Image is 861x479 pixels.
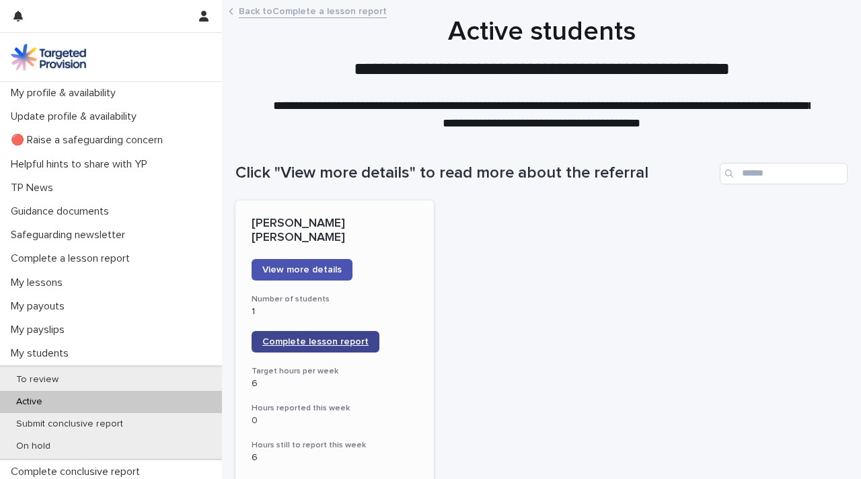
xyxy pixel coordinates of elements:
p: Guidance documents [5,205,120,218]
p: My students [5,347,79,360]
span: View more details [262,265,342,274]
h3: Number of students [252,294,418,305]
h3: Hours reported this week [252,403,418,414]
p: My payouts [5,300,75,313]
h3: Hours still to report this week [252,440,418,451]
p: Helpful hints to share with YP [5,158,158,171]
a: Complete lesson report [252,331,379,353]
img: M5nRWzHhSzIhMunXDL62 [11,44,86,71]
input: Search [720,163,848,184]
p: TP News [5,182,64,194]
p: 6 [252,452,418,464]
p: 0 [252,415,418,427]
p: [PERSON_NAME] [PERSON_NAME] [252,217,418,246]
span: Complete lesson report [262,337,369,346]
h1: Active students [235,15,848,48]
p: My lessons [5,277,73,289]
p: Safeguarding newsletter [5,229,136,242]
p: Submit conclusive report [5,418,134,430]
p: My payslips [5,324,75,336]
p: Complete conclusive report [5,466,151,478]
p: 6 [252,378,418,390]
p: My profile & availability [5,87,126,100]
p: Active [5,396,53,408]
h1: Click "View more details" to read more about the referral [235,163,714,183]
a: View more details [252,259,352,281]
p: Complete a lesson report [5,252,141,265]
p: 🔴 Raise a safeguarding concern [5,134,174,147]
h3: Target hours per week [252,366,418,377]
p: On hold [5,441,61,452]
a: Back toComplete a lesson report [239,3,387,18]
p: To review [5,374,69,385]
p: Update profile & availability [5,110,147,123]
p: 1 [252,306,418,318]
